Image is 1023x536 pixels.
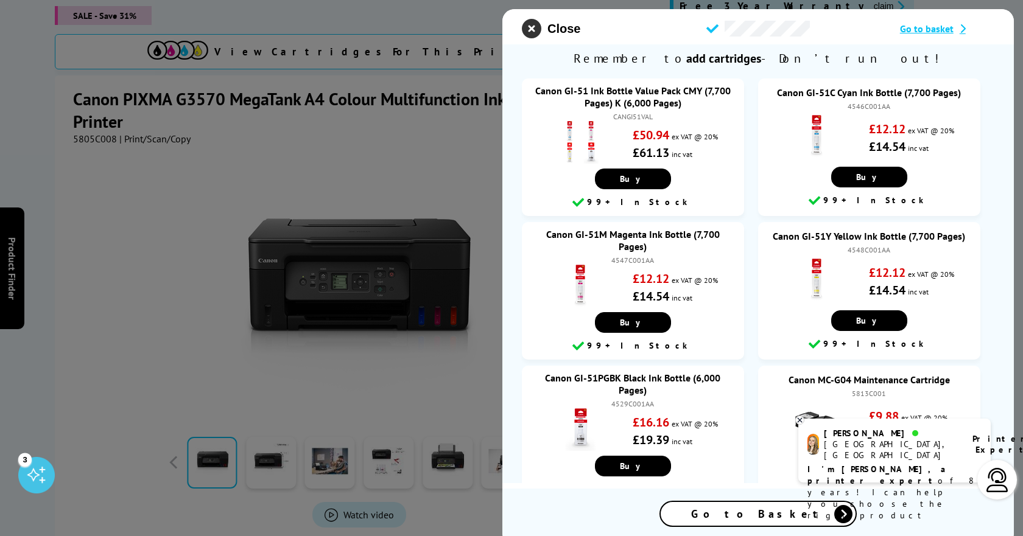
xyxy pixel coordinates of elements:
strong: £12.12 [869,121,905,137]
div: 99+ In Stock [528,482,738,497]
img: Canon GI-51C Cyan Ink Bottle (7,700 Pages) [795,115,838,158]
div: 3 [18,453,32,466]
img: amy-livechat.png [807,434,819,455]
strong: £14.54 [869,139,905,155]
span: Buy [856,315,882,326]
p: of 8 years! I can help you choose the right product [807,464,982,521]
strong: £50.94 [633,127,669,143]
span: inc vat [672,150,692,159]
img: Canon GI-51M Magenta Ink Bottle (7,700 Pages) [559,265,602,307]
a: Canon GI-51 Ink Bottle Value Pack CMY (7,700 Pages) K (6,000 Pages) [535,85,731,109]
strong: £16.16 [633,414,669,430]
span: Buy [856,172,882,183]
strong: £12.12 [633,271,669,287]
span: Remember to - Don’t run out! [502,44,1014,72]
div: 4529C001AA [534,399,732,408]
a: Go to Basket [659,501,857,527]
a: Canon GI-51PGBK Black Ink Bottle (6,000 Pages) [545,372,720,396]
span: inc vat [672,437,692,446]
img: Canon GI-51Y Yellow Ink Bottle (7,700 Pages) [795,259,838,301]
img: Canon GI-51 Ink Bottle Value Pack CMY (7,700 Pages) K (6,000 Pages) [559,121,602,164]
div: 99+ In Stock [764,193,974,208]
div: 5813C001 [770,389,968,398]
span: Go to basket [900,23,954,35]
a: Go to basket [900,23,994,35]
span: ex VAT @ 20% [672,419,718,428]
span: inc vat [908,287,929,296]
img: Canon MC-G04 Maintenance Cartridge [795,402,838,445]
strong: £14.54 [869,282,905,298]
img: user-headset-light.svg [985,468,1010,492]
a: Canon GI-51C Cyan Ink Bottle (7,700 Pages) [777,86,961,99]
button: close modal [522,19,580,38]
a: Canon MC-G04 Maintenance Cartridge [789,374,950,386]
b: I'm [PERSON_NAME], a printer expert [807,464,949,486]
div: [GEOGRAPHIC_DATA], [GEOGRAPHIC_DATA] [824,439,957,461]
span: Close [547,22,580,36]
span: ex VAT @ 20% [908,126,954,135]
div: 4547C001AA [534,256,732,265]
b: add cartridges [686,50,761,66]
span: Buy [620,317,646,328]
img: Canon GI-51PGBK Black Ink Bottle (6,000 Pages) [559,408,602,451]
strong: £9.88 [869,408,899,424]
div: CANGI51VAL [534,112,732,121]
strong: £61.13 [633,145,669,161]
strong: £12.12 [869,265,905,280]
span: inc vat [672,293,692,302]
span: ex VAT @ 20% [672,276,718,285]
strong: £14.54 [633,288,669,304]
strong: £19.39 [633,432,669,448]
div: 99+ In Stock [764,337,974,352]
div: 4548C001AA [770,245,968,254]
span: ex VAT @ 20% [908,270,954,279]
span: Buy [620,461,646,472]
span: Buy [620,173,646,184]
div: 3 In Stock [764,481,974,495]
div: 99+ In Stock [528,195,738,210]
span: Go to Basket [691,507,825,521]
div: 4546C001AA [770,102,968,111]
div: [PERSON_NAME] [824,428,957,439]
span: ex VAT @ 20% [901,413,947,422]
a: Canon GI-51Y Yellow Ink Bottle (7,700 Pages) [773,230,965,242]
span: ex VAT @ 20% [672,132,718,141]
a: Canon GI-51M Magenta Ink Bottle (7,700 Pages) [546,228,720,252]
span: inc vat [908,144,929,153]
div: 99+ In Stock [528,339,738,353]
